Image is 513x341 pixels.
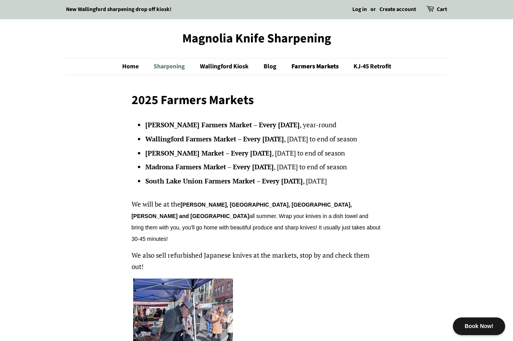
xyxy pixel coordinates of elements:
[66,31,447,46] a: Magnolia Knife Sharpening
[379,5,416,13] a: Create account
[66,5,172,13] a: New Wallingford sharpening drop off kiosk!
[453,317,505,335] div: Book Now!
[258,59,284,75] a: Blog
[145,176,382,187] li: – , [DATE]
[370,5,376,15] li: or
[145,161,382,173] li: – , [DATE] to end of season
[132,213,381,242] span: all summer. Wrap your knives in a dish towel and bring them with you, you'll go home with beautif...
[145,148,382,159] li: – , [DATE] to end of season
[145,120,252,129] strong: [PERSON_NAME] Farmers Market
[122,59,147,75] a: Home
[145,134,236,143] strong: Wallingford Farmers Market
[194,59,256,75] a: Wallingford Kiosk
[145,176,255,185] strong: South Lake Union Farmers Market
[132,250,382,273] p: We also sell refurbished Japanese knives at the markets, stop by and check them out!
[243,134,284,143] strong: Every [DATE]
[233,162,274,171] strong: Every [DATE]
[348,59,391,75] a: KJ-45 Retrofit
[352,5,367,13] a: Log in
[132,93,382,108] h1: 2025 Farmers Markets
[259,120,300,129] strong: Every [DATE]
[145,134,382,145] li: – , [DATE] to end of season
[286,59,346,75] a: Farmers Markets
[145,162,226,171] strong: Madrona Farmers Market
[132,202,352,219] strong: [PERSON_NAME], [GEOGRAPHIC_DATA], [GEOGRAPHIC_DATA], [PERSON_NAME] and [GEOGRAPHIC_DATA]
[437,5,447,15] a: Cart
[132,199,382,244] p: We will be at the
[145,148,224,158] strong: [PERSON_NAME] Market
[145,119,382,131] li: – , year-round
[148,59,193,75] a: Sharpening
[231,148,272,158] strong: Every [DATE]
[262,176,303,185] strong: Every [DATE]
